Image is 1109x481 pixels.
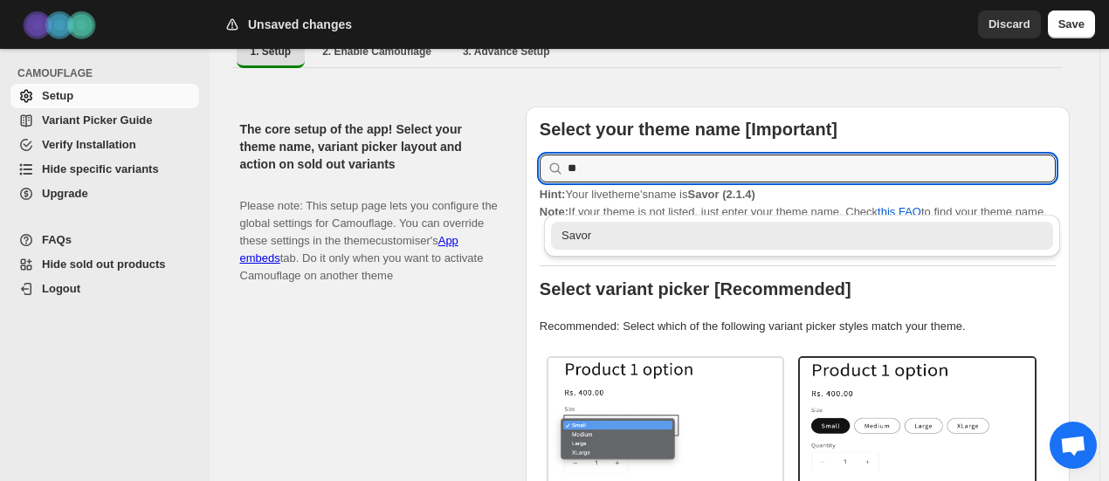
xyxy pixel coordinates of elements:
span: CAMOUFLAGE [17,66,201,80]
div: Open chat [1050,422,1097,469]
a: Variant Picker Guide [10,108,199,133]
a: Hide specific variants [10,157,199,182]
strong: Savor (2.1.4) [687,188,754,201]
p: Recommended: Select which of the following variant picker styles match your theme. [540,318,1056,335]
span: Upgrade [42,187,88,200]
span: FAQs [42,233,72,246]
b: Select your theme name [Important] [540,120,837,139]
strong: Hint: [540,188,566,201]
a: Verify Installation [10,133,199,157]
b: Select variant picker [Recommended] [540,279,851,299]
span: Hide sold out products [42,258,166,271]
div: Savor [561,227,1043,244]
a: Upgrade [10,182,199,206]
a: Logout [10,277,199,301]
span: 2. Enable Camouflage [322,45,431,58]
span: 1. Setup [251,45,292,58]
span: Logout [42,282,80,295]
span: Variant Picker Guide [42,113,152,127]
a: Hide sold out products [10,252,199,277]
span: Verify Installation [42,138,136,151]
p: Please note: This setup page lets you configure the global settings for Camouflage. You can overr... [240,180,498,285]
button: Discard [978,10,1041,38]
strong: Note: [540,205,568,218]
span: Setup [42,89,73,102]
span: Hide specific variants [42,162,159,175]
a: this FAQ [878,205,921,218]
span: 3. Advance Setup [463,45,550,58]
li: Savor [544,222,1060,250]
span: Discard [988,16,1030,33]
span: Your live theme's name is [540,188,755,201]
h2: Unsaved changes [248,16,352,33]
button: Save [1048,10,1095,38]
a: FAQs [10,228,199,252]
p: If your theme is not listed, just enter your theme name. Check to find your theme name. [540,186,1056,221]
h2: The core setup of the app! Select your theme name, variant picker layout and action on sold out v... [240,120,498,173]
span: Save [1058,16,1085,33]
a: Setup [10,84,199,108]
